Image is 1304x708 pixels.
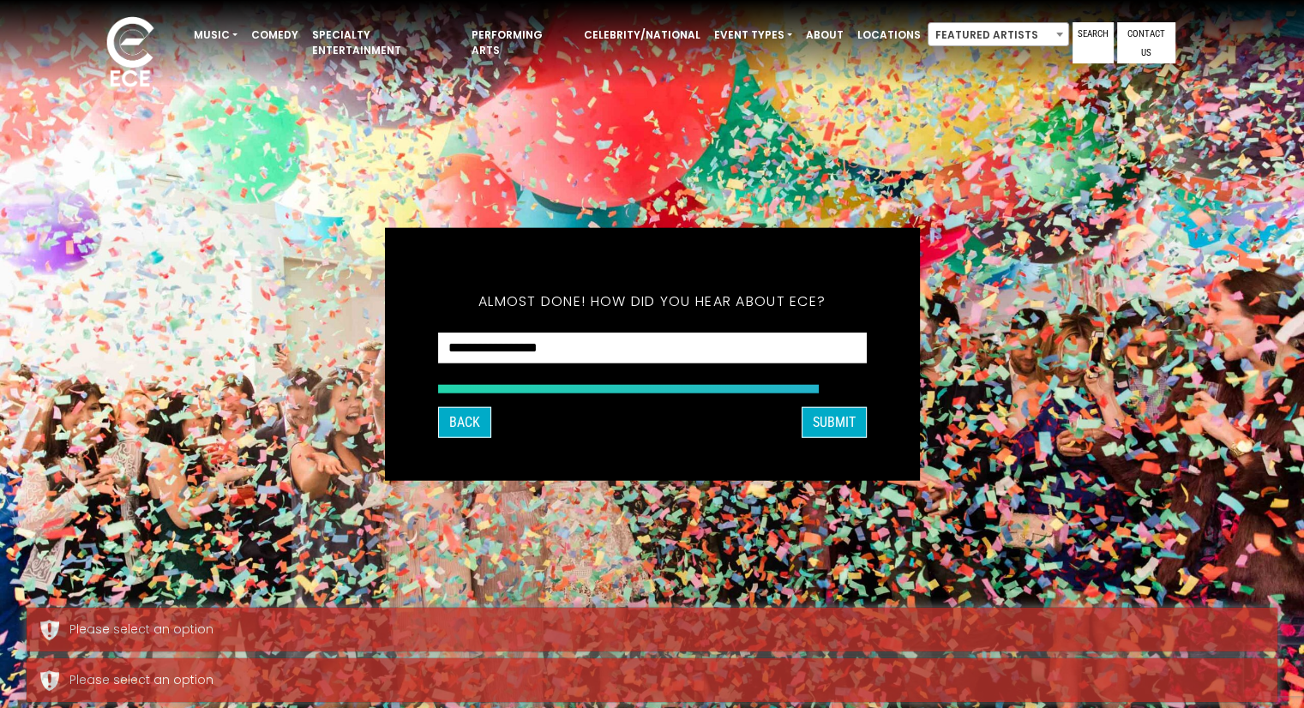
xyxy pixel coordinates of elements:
[244,21,305,50] a: Comedy
[438,333,867,364] select: How did you hear about ECE
[87,12,173,95] img: ece_new_logo_whitev2-1.png
[1117,22,1175,63] a: Contact Us
[438,271,867,333] h5: Almost done! How did you hear about ECE?
[305,21,465,65] a: Specialty Entertainment
[1073,22,1114,63] a: Search
[928,23,1068,47] span: Featured Artists
[465,21,577,65] a: Performing Arts
[69,621,1264,639] div: Please select an option
[799,21,850,50] a: About
[707,21,799,50] a: Event Types
[928,22,1069,46] span: Featured Artists
[577,21,707,50] a: Celebrity/National
[802,406,867,437] button: SUBMIT
[69,671,1264,689] div: Please select an option
[850,21,928,50] a: Locations
[187,21,244,50] a: Music
[438,406,491,437] button: Back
